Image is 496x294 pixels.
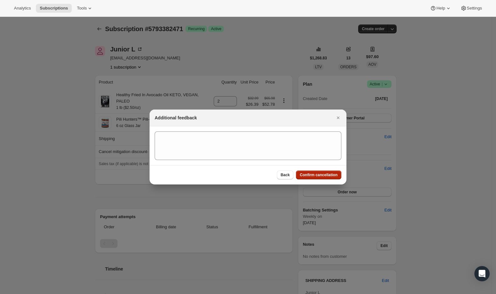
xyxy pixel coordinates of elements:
span: Back [281,172,290,177]
button: Confirm cancellation [296,170,341,179]
button: Tools [73,4,97,13]
span: Help [436,6,445,11]
button: Analytics [10,4,35,13]
button: Help [426,4,455,13]
div: Open Intercom Messenger [474,266,490,281]
button: Close [334,113,343,122]
button: Settings [457,4,486,13]
span: Settings [467,6,482,11]
button: Subscriptions [36,4,72,13]
button: Back [277,170,294,179]
span: Confirm cancellation [300,172,338,177]
h2: Additional feedback [155,115,197,121]
span: Tools [77,6,87,11]
span: Subscriptions [40,6,68,11]
span: Analytics [14,6,31,11]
